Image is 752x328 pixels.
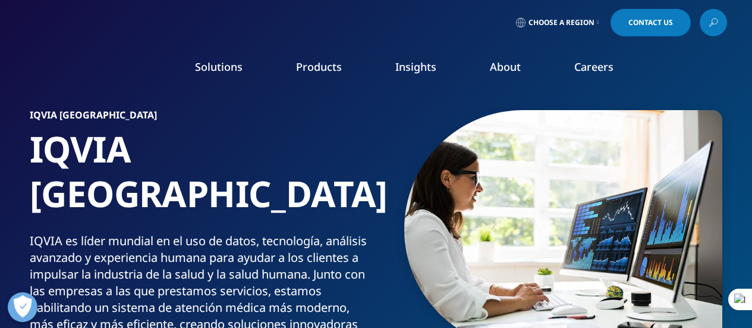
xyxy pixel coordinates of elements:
span: Contact Us [628,19,673,26]
h6: IQVIA [GEOGRAPHIC_DATA] [30,110,372,127]
button: Abrir preferencias [8,292,37,322]
a: About [490,60,521,74]
nav: Primary [125,42,727,98]
a: Contact Us [611,9,691,36]
a: Insights [395,60,436,74]
a: Solutions [195,60,243,74]
h1: IQVIA [GEOGRAPHIC_DATA] [30,127,372,233]
a: Careers [574,60,613,74]
span: Choose a Region [528,18,594,27]
a: Products [296,60,342,74]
